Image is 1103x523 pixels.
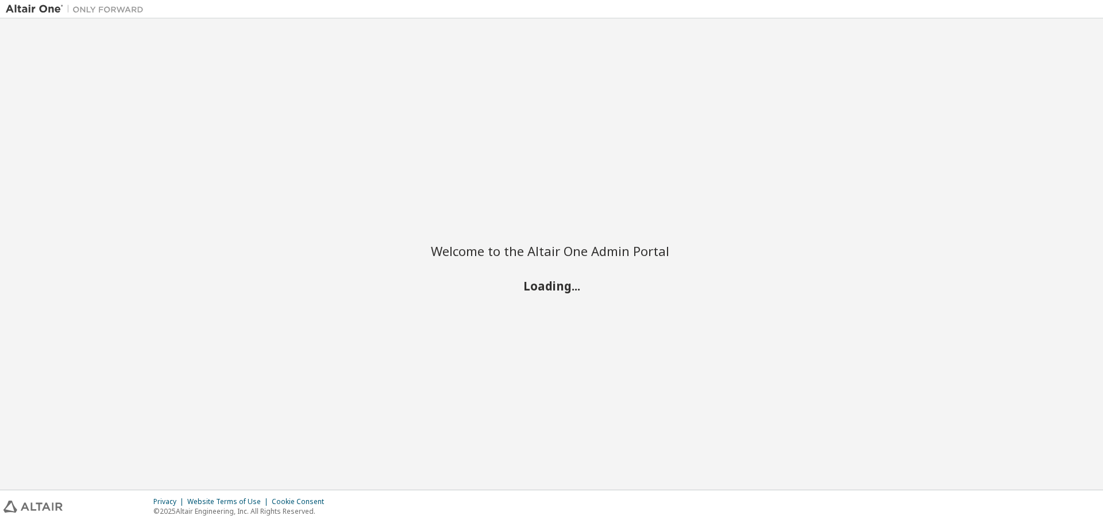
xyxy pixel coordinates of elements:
[431,243,672,259] h2: Welcome to the Altair One Admin Portal
[6,3,149,15] img: Altair One
[187,497,272,506] div: Website Terms of Use
[153,497,187,506] div: Privacy
[153,506,331,516] p: © 2025 Altair Engineering, Inc. All Rights Reserved.
[3,501,63,513] img: altair_logo.svg
[272,497,331,506] div: Cookie Consent
[431,278,672,293] h2: Loading...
